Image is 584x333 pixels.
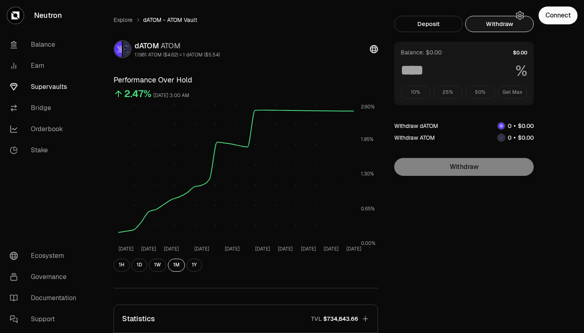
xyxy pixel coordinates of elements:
a: Stake [3,140,88,161]
span: $734,843.66 [323,315,358,323]
a: Support [3,309,88,330]
tspan: [DATE] [255,246,270,252]
button: 1H [114,259,130,272]
a: Ecosystem [3,245,88,266]
tspan: 1.95% [361,136,374,143]
tspan: [DATE] [141,246,156,252]
tspan: [DATE] [164,246,179,252]
button: 1W [149,259,166,272]
button: 1Y [187,259,202,272]
button: 1M [168,259,185,272]
tspan: 0.65% [361,205,375,212]
div: [DATE] 3:00 AM [153,91,189,100]
tspan: [DATE] [278,246,293,252]
div: 2.47% [124,87,152,100]
div: 1.1981 ATOM ($4.62) = 1 dATOM ($5.54) [135,52,220,58]
button: StatisticsTVL$734,843.66 [114,305,378,333]
nav: breadcrumb [114,16,378,24]
a: Balance [3,34,88,55]
a: Orderbook [3,119,88,140]
h3: Performance Over Hold [114,74,378,86]
tspan: 1.30% [361,171,374,177]
div: Balance: $0.00 [401,48,442,56]
img: dATOM Logo [114,41,122,57]
tspan: [DATE] [324,246,339,252]
img: dATOM Logo [498,123,505,129]
tspan: [DATE] [301,246,316,252]
span: % [515,63,527,79]
img: ATOM Logo [123,41,131,57]
a: Governance [3,266,88,288]
a: Earn [3,55,88,76]
a: Explore [114,16,133,24]
a: Supervaults [3,76,88,97]
p: Statistics [122,313,155,324]
button: Connect [539,6,578,24]
div: Withdraw dATOM [394,122,438,130]
a: Documentation [3,288,88,309]
tspan: [DATE] [346,246,361,252]
div: dATOM [135,40,220,52]
tspan: 0.00% [361,240,376,247]
span: ATOM [161,41,180,50]
button: Deposit [394,16,463,32]
button: 1D [131,259,147,272]
tspan: [DATE] [225,246,240,252]
span: dATOM - ATOM Vault [143,16,197,24]
p: TVL [311,315,322,323]
tspan: [DATE] [194,246,209,252]
tspan: 2.60% [361,104,375,110]
a: Bridge [3,97,88,119]
button: Withdraw [465,16,534,32]
tspan: [DATE] [118,246,133,252]
div: Withdraw ATOM [394,134,435,142]
img: ATOM Logo [498,134,505,141]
